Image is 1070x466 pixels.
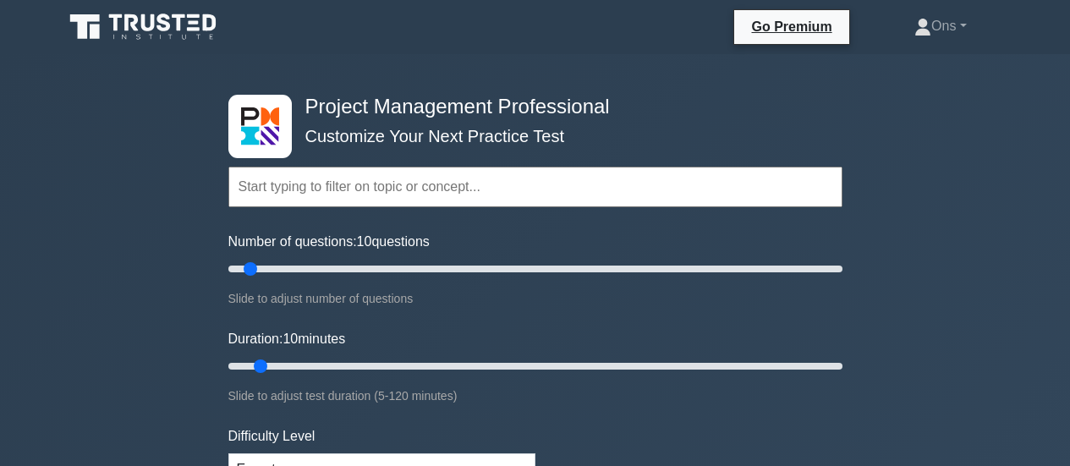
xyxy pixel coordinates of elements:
[874,9,1007,43] a: Ons
[228,426,316,447] label: Difficulty Level
[741,16,842,37] a: Go Premium
[228,386,842,406] div: Slide to adjust test duration (5-120 minutes)
[283,332,298,346] span: 10
[228,232,430,252] label: Number of questions: questions
[228,167,842,207] input: Start typing to filter on topic or concept...
[228,329,346,349] label: Duration: minutes
[357,234,372,249] span: 10
[228,288,842,309] div: Slide to adjust number of questions
[299,95,760,119] h4: Project Management Professional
